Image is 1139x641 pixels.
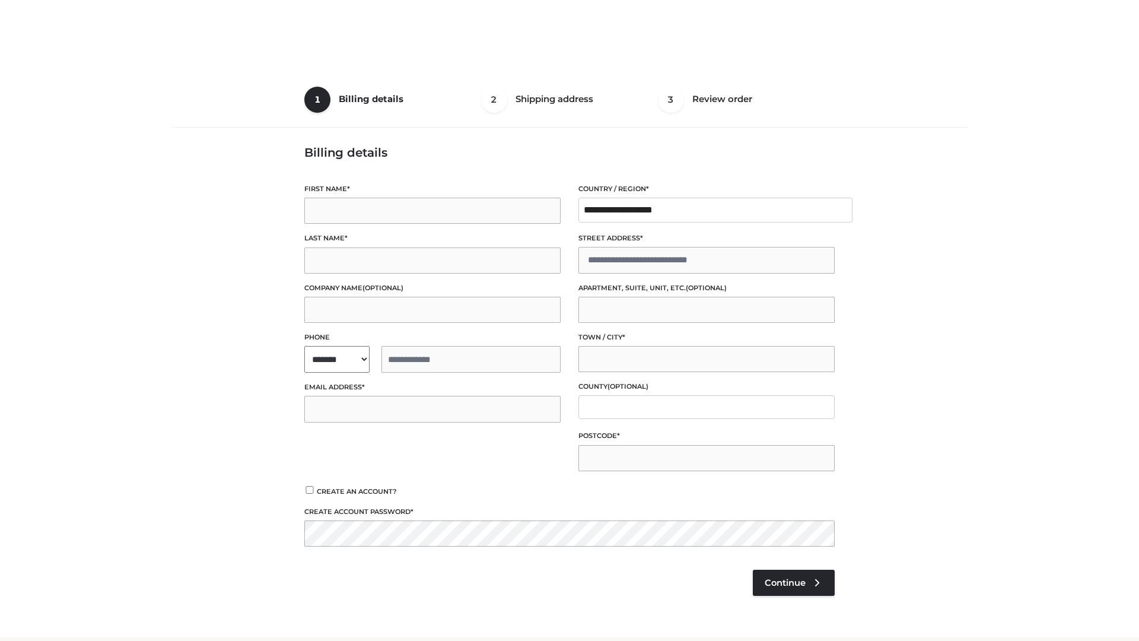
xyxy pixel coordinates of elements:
label: First name [304,183,561,195]
span: 3 [658,87,684,113]
input: Create an account? [304,486,315,494]
span: Shipping address [516,93,593,104]
span: Continue [765,577,806,588]
label: County [578,381,835,392]
label: Town / City [578,332,835,343]
span: (optional) [362,284,403,292]
label: Company name [304,283,561,294]
span: 1 [304,87,330,113]
a: Continue [753,570,835,596]
h3: Billing details [304,145,835,160]
label: Last name [304,233,561,244]
label: Country / Region [578,183,835,195]
span: 2 [481,87,507,113]
span: Billing details [339,93,403,104]
label: Postcode [578,430,835,442]
label: Phone [304,332,561,343]
label: Apartment, suite, unit, etc. [578,283,835,294]
span: Review order [692,93,752,104]
label: Email address [304,382,561,393]
label: Street address [578,233,835,244]
span: (optional) [607,382,648,391]
span: (optional) [686,284,727,292]
span: Create an account? [317,487,397,496]
label: Create account password [304,506,835,518]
